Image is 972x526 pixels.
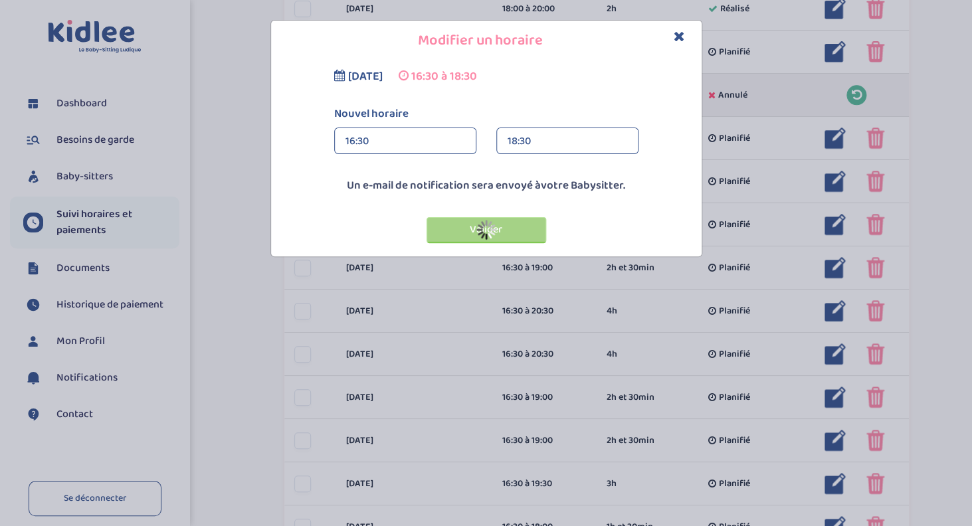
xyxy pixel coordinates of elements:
p: Un e-mail de notification sera envoyé à [274,177,698,195]
span: votre Babysitter. [541,177,625,195]
span: 16:30 à 18:30 [411,67,477,86]
div: 16:30 [345,128,465,155]
img: loader_sticker.gif [476,220,496,240]
span: [DATE] [348,67,383,86]
div: 18:30 [508,128,627,155]
h4: Modifier un horaire [281,31,692,51]
button: Close [674,29,685,44]
label: Nouvel horaire [324,106,648,123]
